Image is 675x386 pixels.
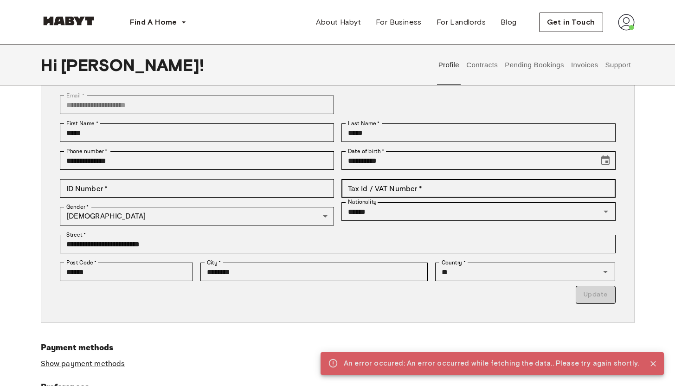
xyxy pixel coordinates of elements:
span: Get in Touch [547,17,595,28]
label: Gender [66,203,89,211]
a: For Business [368,13,429,32]
button: Pending Bookings [504,45,566,85]
span: [PERSON_NAME] ! [61,55,204,75]
div: You can't change your email address at the moment. Please reach out to customer support in case y... [60,96,334,114]
button: Contracts [465,45,499,85]
span: Blog [501,17,517,28]
span: Find A Home [130,17,177,28]
label: First Name [66,119,98,128]
span: About Habyt [316,17,361,28]
button: Close [646,357,660,371]
label: Street [66,231,86,239]
span: For Business [376,17,422,28]
a: Blog [493,13,524,32]
label: Phone number [66,147,108,155]
img: avatar [618,14,635,31]
div: user profile tabs [435,45,634,85]
button: Profile [437,45,461,85]
a: About Habyt [309,13,368,32]
button: Choose date, selected date is Nov 28, 1998 [596,151,615,170]
label: Post Code [66,258,97,267]
button: Support [604,45,632,85]
h6: Payment methods [41,341,635,354]
img: Habyt [41,16,96,26]
span: For Landlords [437,17,486,28]
label: Country [442,258,466,267]
button: Open [599,265,612,278]
div: [DEMOGRAPHIC_DATA] [60,207,334,225]
button: Find A Home [122,13,194,32]
button: Invoices [570,45,599,85]
a: Show payment methods [41,359,125,369]
label: City [207,258,221,267]
label: Email [66,91,84,100]
button: Get in Touch [539,13,603,32]
span: Hi [41,55,61,75]
a: For Landlords [429,13,493,32]
label: Last Name [348,119,380,128]
label: Nationality [348,198,377,206]
button: Open [599,205,612,218]
div: An error occured: An error occurred while fetching the data.. Please try again shortly. [344,355,639,372]
label: Date of birth [348,147,384,155]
